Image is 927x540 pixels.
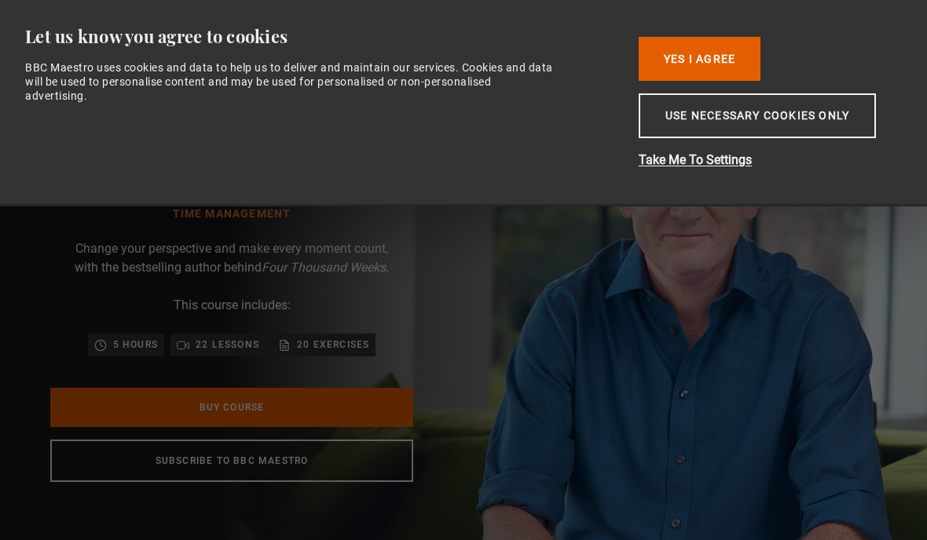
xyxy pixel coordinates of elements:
[25,60,555,104] div: BBC Maestro uses cookies and data to help us to deliver and maintain our services. Cookies and da...
[297,337,369,352] p: 20 exercises
[75,239,389,277] p: Change your perspective and make every moment count, with the bestselling author behind .
[25,25,614,48] div: Let us know you agree to cookies
[92,208,372,221] h1: Time Management
[113,337,158,352] p: 5 hours
[639,37,760,81] button: Yes I Agree
[639,151,890,170] button: Take Me To Settings
[196,337,259,352] p: 22 lessons
[262,260,386,275] i: Four Thousand Weeks
[50,440,413,482] a: Subscribe to BBC Maestro
[639,93,876,138] button: Use necessary cookies only
[174,296,291,315] p: This course includes:
[50,388,413,427] a: Buy Course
